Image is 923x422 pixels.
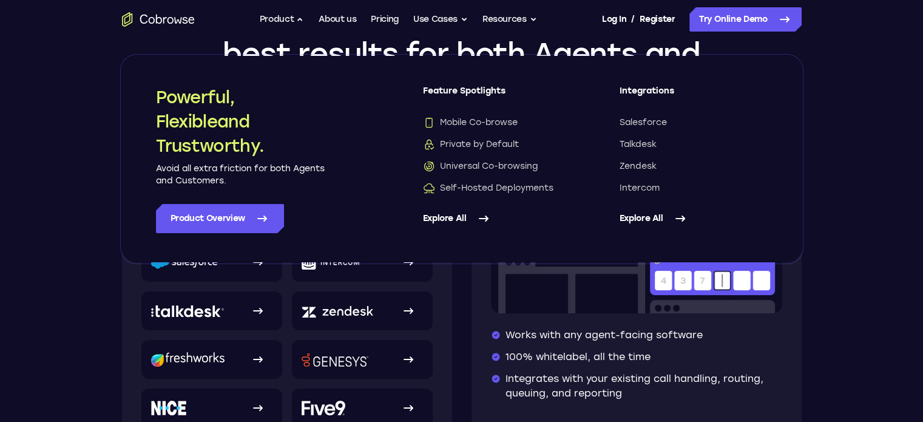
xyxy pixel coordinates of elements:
[151,401,186,415] img: NICE logo
[423,182,553,194] span: Self-Hosted Deployments
[423,182,571,194] a: Self-Hosted DeploymentsSelf-Hosted Deployments
[620,204,768,233] a: Explore All
[640,7,675,32] a: Register
[631,12,635,27] span: /
[156,204,284,233] a: Product Overview
[620,138,657,151] span: Talkdesk
[602,7,626,32] a: Log In
[620,160,768,172] a: Zendesk
[689,7,802,32] a: Try Online Demo
[491,328,782,342] li: Works with any agent-facing software
[423,160,571,172] a: Universal Co-browsingUniversal Co-browsing
[371,7,399,32] a: Pricing
[141,243,282,282] a: Salesforce logo
[151,256,217,269] img: Salesforce logo
[620,117,667,129] span: Salesforce
[620,182,768,194] a: Intercom
[423,138,571,151] a: Private by DefaultPrivate by Default
[423,182,435,194] img: Self-Hosted Deployments
[292,243,433,282] a: Intercom logo
[302,401,345,415] img: Five9 logo
[141,340,282,379] a: Freshworks logo
[292,340,433,379] a: Genesys logo
[156,85,326,158] h2: Powerful, Flexible and Trustworthy.
[491,350,782,364] li: 100% whitelabel, all the time
[423,160,538,172] span: Universal Co-browsing
[620,85,768,107] span: Integrations
[491,243,782,313] img: Co-browse code entry input
[620,138,768,151] a: Talkdesk
[151,352,225,367] img: Freshworks logo
[423,160,435,172] img: Universal Co-browsing
[122,12,195,27] a: Go to the home page
[319,7,356,32] a: About us
[423,138,519,151] span: Private by Default
[302,353,368,367] img: Genesys logo
[423,117,435,129] img: Mobile Co-browse
[423,117,518,129] span: Mobile Co-browse
[292,291,433,330] a: Zendesk logo
[423,204,571,233] a: Explore All
[423,138,435,151] img: Private by Default
[620,182,660,194] span: Intercom
[413,7,468,32] button: Use Cases
[620,160,657,172] span: Zendesk
[423,85,571,107] span: Feature Spotlights
[302,304,373,318] img: Zendesk logo
[491,372,782,401] li: Integrates with your existing call handling, routing, queuing, and reporting
[141,291,282,330] a: Talkdesk logo
[482,7,537,32] button: Resources
[620,117,768,129] a: Salesforce
[156,163,326,187] p: Avoid all extra friction for both Agents and Customers.
[423,117,571,129] a: Mobile Co-browseMobile Co-browse
[151,305,224,318] img: Talkdesk logo
[260,7,305,32] button: Product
